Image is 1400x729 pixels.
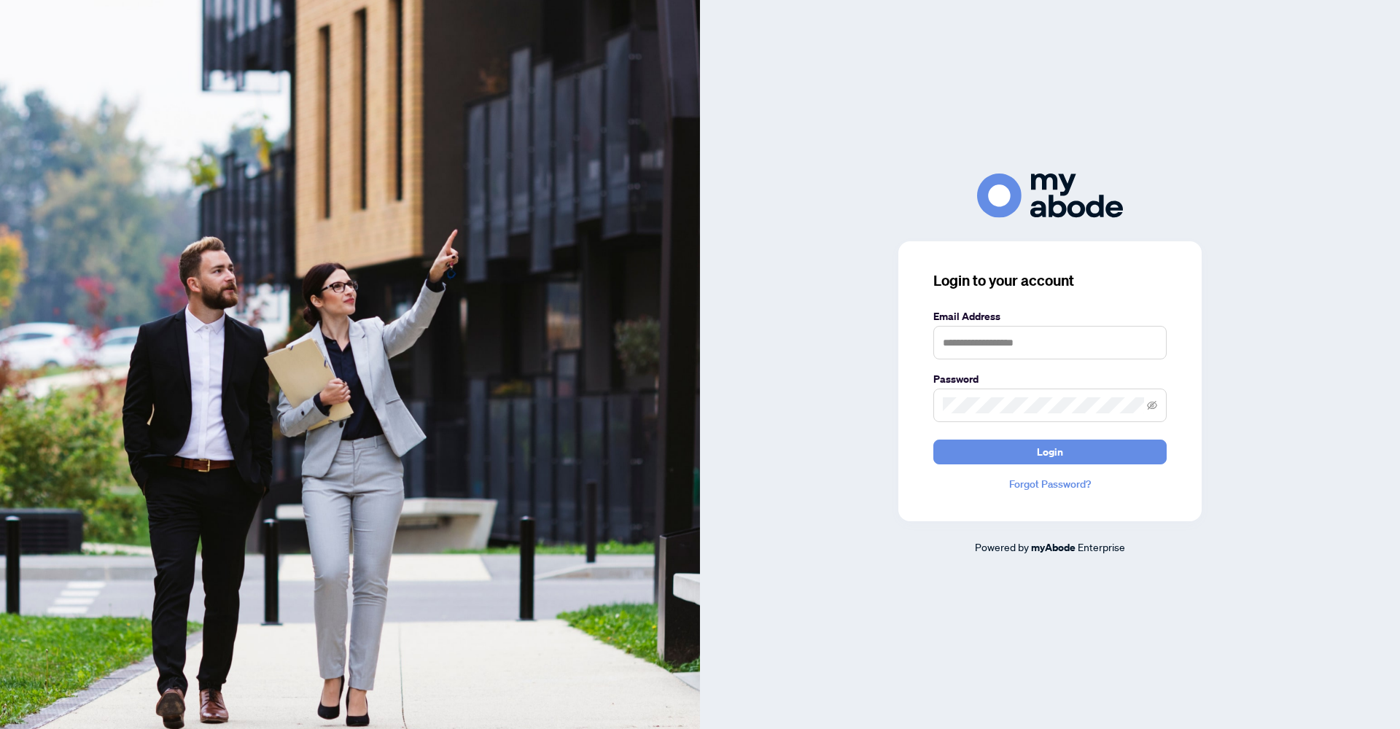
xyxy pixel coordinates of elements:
button: Login [933,440,1167,464]
span: Powered by [975,540,1029,553]
h3: Login to your account [933,270,1167,291]
img: ma-logo [977,174,1123,218]
a: myAbode [1031,539,1076,555]
span: Enterprise [1078,540,1125,553]
span: Login [1037,440,1063,464]
label: Password [933,371,1167,387]
a: Forgot Password? [933,476,1167,492]
span: eye-invisible [1147,400,1157,410]
label: Email Address [933,308,1167,324]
